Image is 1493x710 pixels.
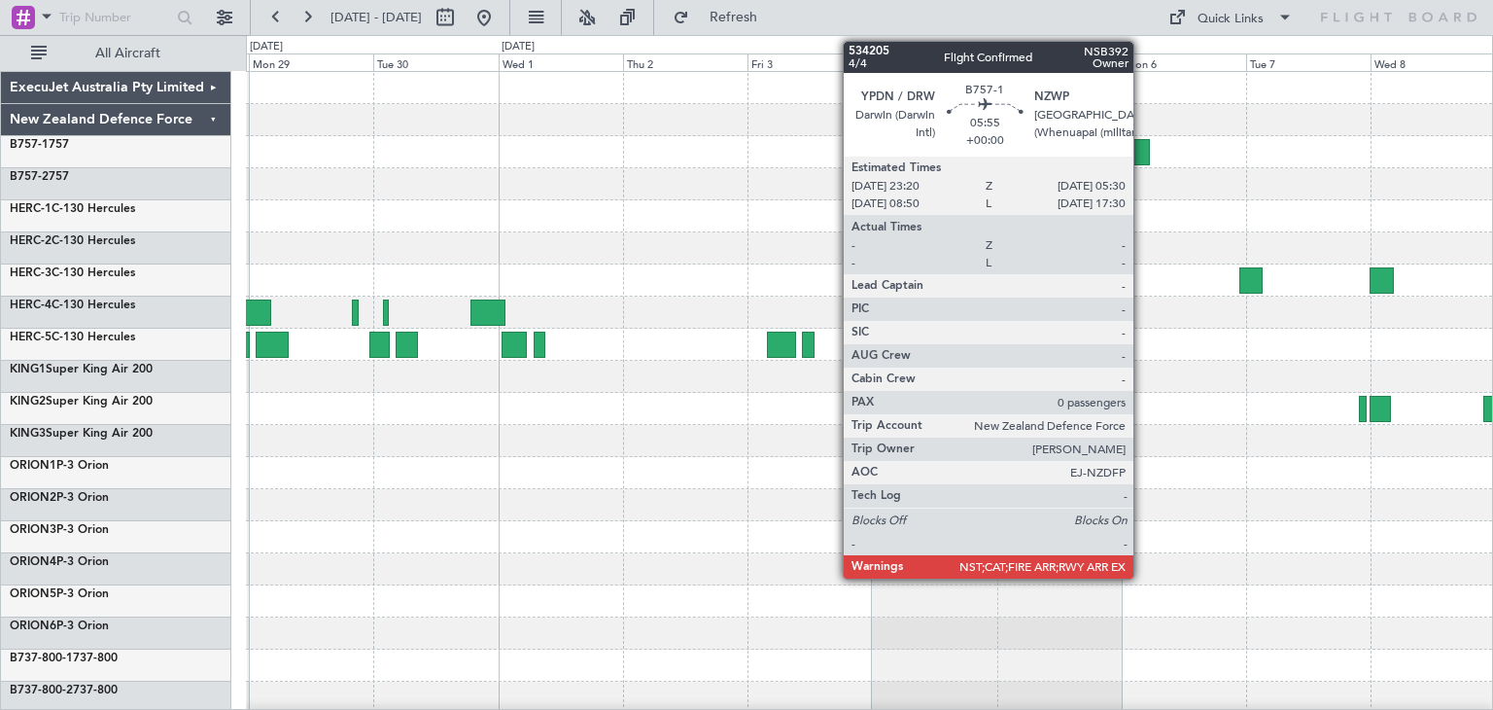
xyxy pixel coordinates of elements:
[10,364,46,375] span: KING1
[872,53,996,71] div: Sat 4
[747,53,872,71] div: Fri 3
[10,428,153,440] a: KING3Super King Air 200
[10,685,118,696] a: B737-800-2737-800
[10,588,109,600] a: ORION5P-3 Orion
[1198,10,1264,29] div: Quick Links
[10,556,109,568] a: ORION4P-3 Orion
[10,267,135,279] a: HERC-3C-130 Hercules
[10,171,49,183] span: B757-2
[10,492,109,504] a: ORION2P-3 Orion
[10,556,56,568] span: ORION4
[10,396,153,408] a: KING2Super King Air 200
[10,492,56,504] span: ORION2
[10,171,69,183] a: B757-2757
[693,11,775,24] span: Refresh
[10,524,56,536] span: ORION3
[1159,2,1302,33] button: Quick Links
[330,9,422,26] span: [DATE] - [DATE]
[997,53,1122,71] div: Sun 5
[10,428,46,440] span: KING3
[10,235,135,247] a: HERC-2C-130 Hercules
[10,621,109,632] a: ORION6P-3 Orion
[10,300,135,311] a: HERC-4C-130 Hercules
[10,139,49,151] span: B757-1
[502,39,535,55] div: [DATE]
[10,364,153,375] a: KING1Super King Air 200
[10,267,52,279] span: HERC-3
[10,653,73,664] span: B737-800-1
[249,53,373,71] div: Mon 29
[10,332,52,343] span: HERC-5
[10,396,46,408] span: KING2
[10,588,56,600] span: ORION5
[51,47,205,60] span: All Aircraft
[373,53,498,71] div: Tue 30
[10,460,109,472] a: ORION1P-3 Orion
[10,139,69,151] a: B757-1757
[499,53,623,71] div: Wed 1
[10,460,56,472] span: ORION1
[21,38,211,69] button: All Aircraft
[10,235,52,247] span: HERC-2
[59,3,171,32] input: Trip Number
[10,332,135,343] a: HERC-5C-130 Hercules
[1246,53,1371,71] div: Tue 7
[10,203,52,215] span: HERC-1
[10,621,56,632] span: ORION6
[623,53,747,71] div: Thu 2
[10,524,109,536] a: ORION3P-3 Orion
[10,653,118,664] a: B737-800-1737-800
[250,39,283,55] div: [DATE]
[10,203,135,215] a: HERC-1C-130 Hercules
[10,685,73,696] span: B737-800-2
[1122,53,1246,71] div: Mon 6
[664,2,781,33] button: Refresh
[10,300,52,311] span: HERC-4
